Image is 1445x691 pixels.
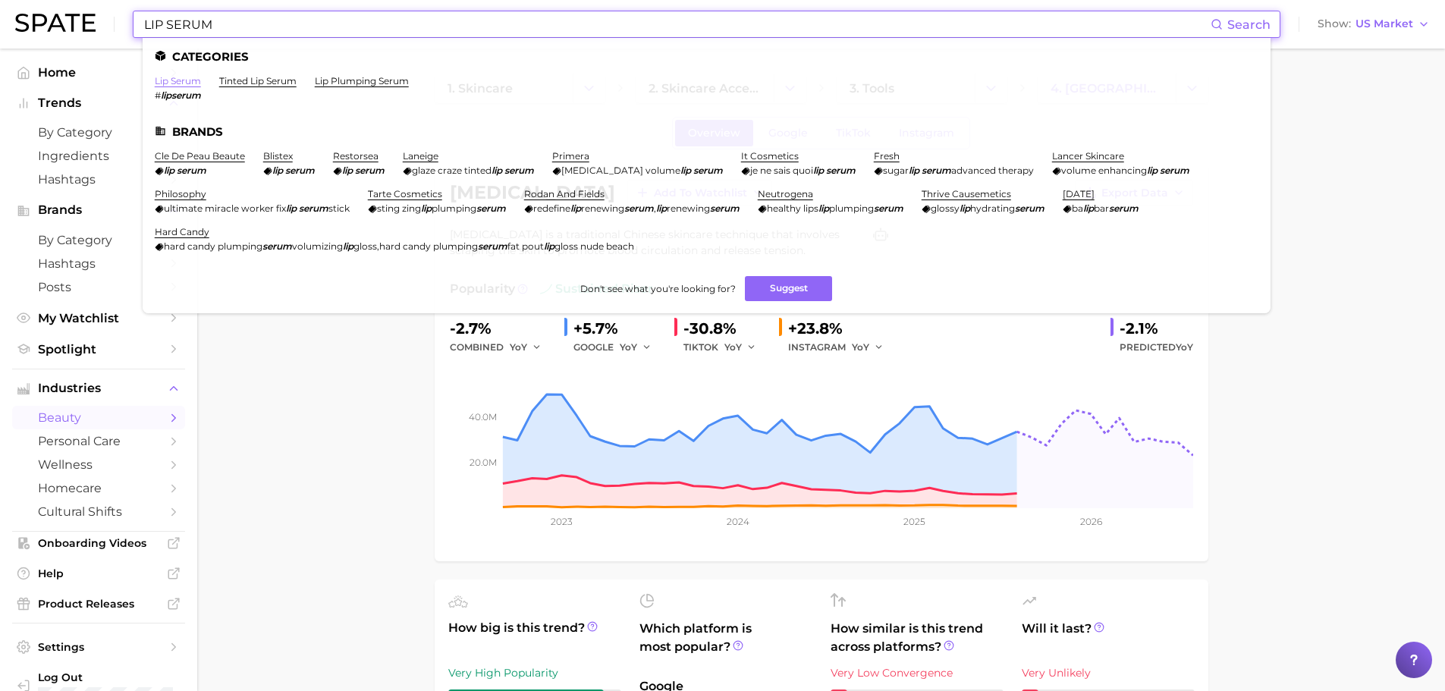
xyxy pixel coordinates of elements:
[155,125,1258,138] li: Brands
[12,532,185,554] a: Onboarding Videos
[412,165,492,176] span: glaze craze tinted
[12,199,185,221] button: Brands
[12,121,185,144] a: by Category
[155,150,245,162] a: cle de peau beaute
[219,75,297,86] a: tinted lip serum
[788,338,894,356] div: INSTAGRAM
[450,338,552,356] div: combined
[38,410,159,425] span: beauty
[328,203,350,214] span: stick
[970,203,1015,214] span: hydrating
[12,429,185,453] a: personal care
[12,476,185,500] a: homecare
[1083,203,1094,214] em: lip
[38,640,159,654] span: Settings
[829,203,874,214] span: plumping
[693,165,723,176] em: serum
[38,671,212,684] span: Log Out
[12,275,185,299] a: Posts
[683,316,767,341] div: -30.8%
[680,165,691,176] em: lip
[831,664,1004,682] div: Very Low Convergence
[1022,664,1195,682] div: Very Unlikely
[12,306,185,330] a: My Watchlist
[788,316,894,341] div: +23.8%
[1061,165,1147,176] span: volume enhancing
[1120,316,1193,341] div: -2.1%
[38,311,159,325] span: My Watchlist
[272,165,283,176] em: lip
[741,150,799,162] a: it cosmetics
[38,233,159,247] span: by Category
[448,664,621,682] div: Very High Popularity
[155,240,634,252] div: ,
[580,283,736,294] span: Don't see what you're looking for?
[12,377,185,400] button: Industries
[38,382,159,395] span: Industries
[12,453,185,476] a: wellness
[450,316,552,341] div: -2.7%
[299,203,328,214] em: serum
[342,165,353,176] em: lip
[831,620,1004,656] span: How similar is this trend across platforms?
[38,597,159,611] span: Product Releases
[343,240,353,252] em: lip
[524,203,740,214] div: ,
[12,168,185,191] a: Hashtags
[164,165,174,176] em: lip
[724,341,742,353] span: YoY
[852,341,869,353] span: YoY
[767,203,818,214] span: healthy lips
[143,11,1211,37] input: Search here for a brand, industry, or ingredient
[161,90,201,101] em: lipserum
[533,203,570,214] span: redefine
[12,500,185,523] a: cultural shifts
[504,165,534,176] em: serum
[656,203,667,214] em: lip
[639,620,812,670] span: Which platform is most popular?
[38,256,159,271] span: Hashtags
[355,165,385,176] em: serum
[38,536,159,550] span: Onboarding Videos
[12,228,185,252] a: by Category
[1160,165,1189,176] em: serum
[667,203,710,214] span: renewing
[573,338,662,356] div: GOOGLE
[164,203,286,214] span: ultimate miracle worker fix
[38,280,159,294] span: Posts
[1318,20,1351,28] span: Show
[874,203,903,214] em: serum
[1079,516,1101,527] tspan: 2026
[922,165,951,176] em: serum
[368,188,442,199] a: tarte cosmetics
[524,188,605,199] a: rodan and fields
[15,14,96,32] img: SPATE
[745,276,832,301] button: Suggest
[155,188,206,199] a: philosophy
[38,504,159,519] span: cultural shifts
[1072,203,1083,214] span: ba
[874,150,900,162] a: fresh
[581,203,624,214] span: renewing
[1355,20,1413,28] span: US Market
[852,338,884,356] button: YoY
[38,96,159,110] span: Trends
[177,165,206,176] em: serum
[492,165,502,176] em: lip
[758,188,813,199] a: neutrogena
[12,562,185,585] a: Help
[12,338,185,361] a: Spotlight
[624,203,654,214] em: serum
[262,240,292,252] em: serum
[12,592,185,615] a: Product Releases
[561,165,680,176] span: [MEDICAL_DATA] volume
[1314,14,1434,34] button: ShowUS Market
[710,203,740,214] em: serum
[285,165,315,176] em: serum
[960,203,970,214] em: lip
[476,203,506,214] em: serum
[12,61,185,84] a: Home
[1022,620,1195,656] span: Will it last?
[1063,188,1095,199] a: [DATE]
[909,165,919,176] em: lip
